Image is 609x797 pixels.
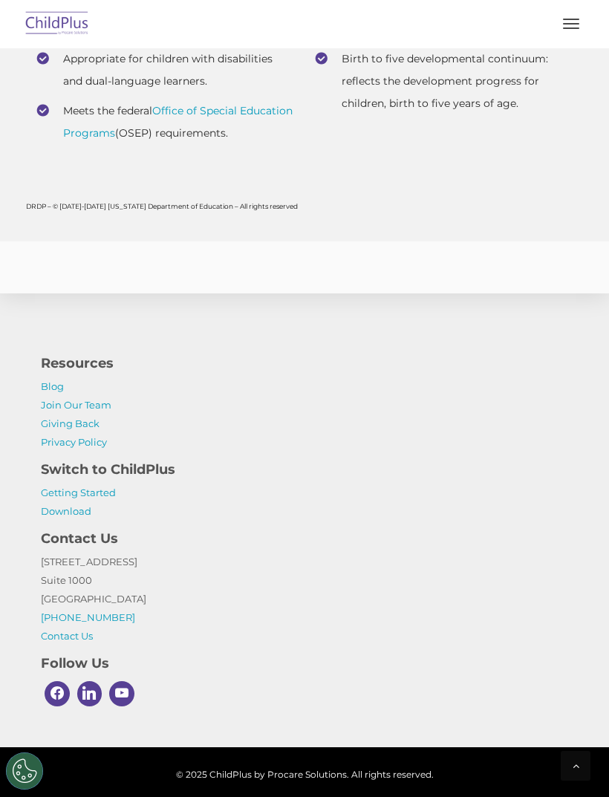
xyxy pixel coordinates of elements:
h4: Resources [41,353,568,374]
a: [PHONE_NUMBER] [41,611,135,623]
a: Linkedin [74,677,106,710]
a: Giving Back [41,417,100,429]
a: Privacy Policy [41,436,107,448]
img: ChildPlus by Procare Solutions [22,7,92,42]
a: Facebook [41,677,74,710]
a: Download [41,505,91,517]
span: © 2025 ChildPlus by Procare Solutions. All rights reserved. [15,765,594,784]
span: DRDP – © [DATE]-[DATE] [US_STATE] Department of Education – All rights reserved [26,202,298,210]
h4: Switch to ChildPlus [41,459,568,480]
iframe: Chat Widget [359,637,609,797]
h4: Contact Us [41,528,568,549]
li: Meets the federal (OSEP) requirements. [37,100,293,144]
a: Youtube [105,677,138,710]
p: [STREET_ADDRESS] Suite 1000 [GEOGRAPHIC_DATA] [41,553,568,645]
a: Contact Us [41,630,93,642]
a: Office of Special Education Programs [63,104,293,140]
a: Getting Started [41,487,116,498]
button: Cookies Settings [6,752,43,790]
a: Join Our Team [41,399,111,411]
li: Appropriate for children with disabilities and dual-language learners. [37,48,293,92]
h4: Follow Us [41,653,568,674]
a: Blog [41,380,64,392]
li: Birth to five developmental continuum: reflects the development progress for children, birth to f... [316,48,572,114]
